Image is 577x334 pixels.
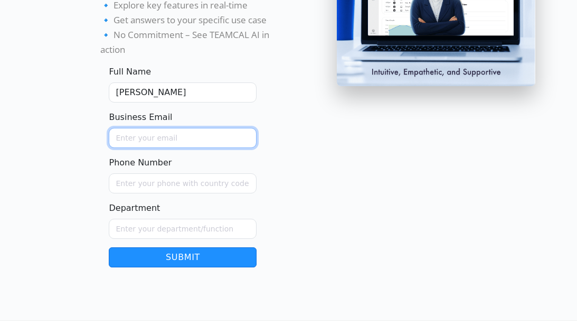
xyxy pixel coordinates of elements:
[109,128,257,148] input: Enter your email
[109,202,160,215] label: Department
[109,247,257,267] button: Submit
[109,156,172,169] label: Phone Number
[100,27,282,57] li: 🔹 No Commitment – See TEAMCAL AI in action
[109,219,257,239] input: Enter your department/function
[109,66,151,78] label: Full Name
[109,111,172,124] label: Business Email
[109,82,257,103] input: Name must only contain letters and spaces
[109,173,257,193] input: Enter your phone with country code
[100,13,282,27] li: 🔹 Get answers to your specific use case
